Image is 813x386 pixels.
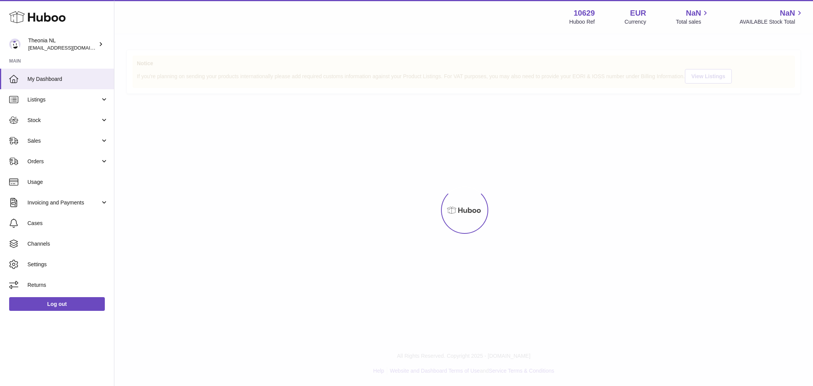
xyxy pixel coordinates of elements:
span: NaN [686,8,701,18]
div: Huboo Ref [569,18,595,26]
span: NaN [780,8,795,18]
img: info@wholesomegoods.eu [9,39,21,50]
div: Theonia NL [28,37,97,51]
span: Channels [27,240,108,248]
span: Returns [27,281,108,289]
strong: 10629 [574,8,595,18]
a: Log out [9,297,105,311]
span: Orders [27,158,100,165]
div: Currency [625,18,646,26]
span: Listings [27,96,100,103]
strong: EUR [630,8,646,18]
span: Stock [27,117,100,124]
span: AVAILABLE Stock Total [739,18,804,26]
a: NaN Total sales [676,8,710,26]
span: [EMAIL_ADDRESS][DOMAIN_NAME] [28,45,112,51]
span: Settings [27,261,108,268]
span: Total sales [676,18,710,26]
span: Sales [27,137,100,145]
span: Usage [27,179,108,186]
span: My Dashboard [27,76,108,83]
span: Cases [27,220,108,227]
a: NaN AVAILABLE Stock Total [739,8,804,26]
span: Invoicing and Payments [27,199,100,206]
